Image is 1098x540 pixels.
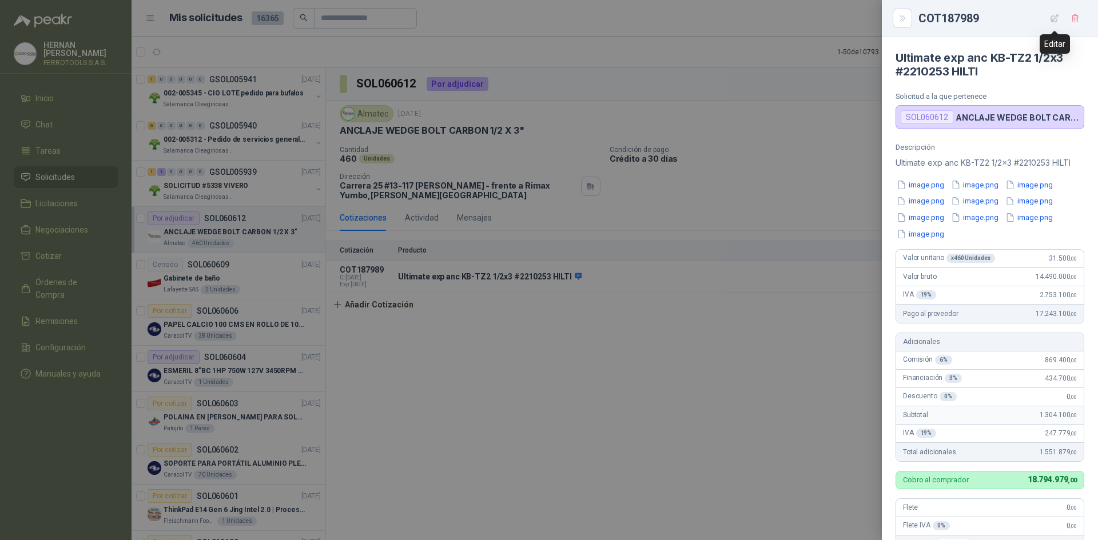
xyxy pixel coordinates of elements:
button: image.png [950,211,1000,223]
p: Ultimate exp anc KB-TZ2 1/2x3 #2210253 HILTI [896,156,1084,170]
button: image.png [1004,211,1054,223]
span: 31.500 [1049,254,1077,262]
span: ,00 [1070,394,1077,400]
span: 17.243.100 [1036,310,1077,318]
span: 869.400 [1045,356,1077,364]
span: 18.794.979 [1028,475,1077,484]
p: ANCLAJE WEDGE BOLT CARBON 1/2 X 3" [956,113,1079,122]
p: Solicitud a la que pertenece [896,92,1084,101]
span: Pago al proveedor [903,310,958,318]
span: ,00 [1070,255,1077,262]
span: 14.490.000 [1036,273,1077,281]
p: Descripción [896,143,1084,151]
button: image.png [1004,179,1054,191]
button: image.png [896,228,945,240]
span: ,00 [1070,412,1077,418]
span: Valor bruto [903,273,936,281]
span: 247.779 [1045,429,1077,437]
span: ,00 [1070,274,1077,280]
button: image.png [950,195,1000,207]
button: image.png [896,211,945,223]
button: image.png [896,195,945,207]
span: 0 [1067,503,1077,511]
button: image.png [1004,195,1054,207]
div: SOL060612 [901,110,953,124]
span: ,00 [1070,449,1077,455]
div: 6 % [935,355,952,365]
h4: Ultimate exp anc KB-TZ2 1/2x3 #2210253 HILTI [896,51,1084,78]
span: 1.551.879 [1040,448,1077,456]
span: ,00 [1070,523,1077,529]
div: COT187989 [918,9,1084,27]
span: Comisión [903,355,952,365]
div: Editar [1040,34,1070,54]
span: 0 [1067,522,1077,530]
span: Subtotal [903,411,928,419]
span: IVA [903,290,936,299]
button: image.png [896,179,945,191]
p: Cobro al comprador [903,476,969,483]
span: ,00 [1068,477,1077,484]
div: Adicionales [896,333,1084,351]
div: 3 % [945,374,962,383]
span: ,00 [1070,430,1077,437]
span: 2.753.100 [1040,291,1077,299]
span: ,00 [1070,505,1077,511]
span: Flete [903,503,918,511]
span: ,00 [1070,311,1077,317]
span: 434.700 [1045,374,1077,382]
div: 19 % [916,290,937,299]
span: Descuento [903,392,957,401]
span: ,00 [1070,357,1077,363]
span: Flete IVA [903,521,950,530]
span: Valor unitario [903,254,995,263]
span: IVA [903,429,936,438]
div: Total adicionales [896,443,1084,461]
span: 1.304.100 [1040,411,1077,419]
span: 0 [1067,393,1077,401]
div: 0 % [933,521,950,530]
div: x 460 Unidades [946,254,995,263]
button: image.png [950,179,1000,191]
span: ,00 [1070,375,1077,382]
span: ,00 [1070,292,1077,298]
div: 0 % [940,392,957,401]
button: Close [896,11,909,25]
div: 19 % [916,429,937,438]
span: Financiación [903,374,962,383]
